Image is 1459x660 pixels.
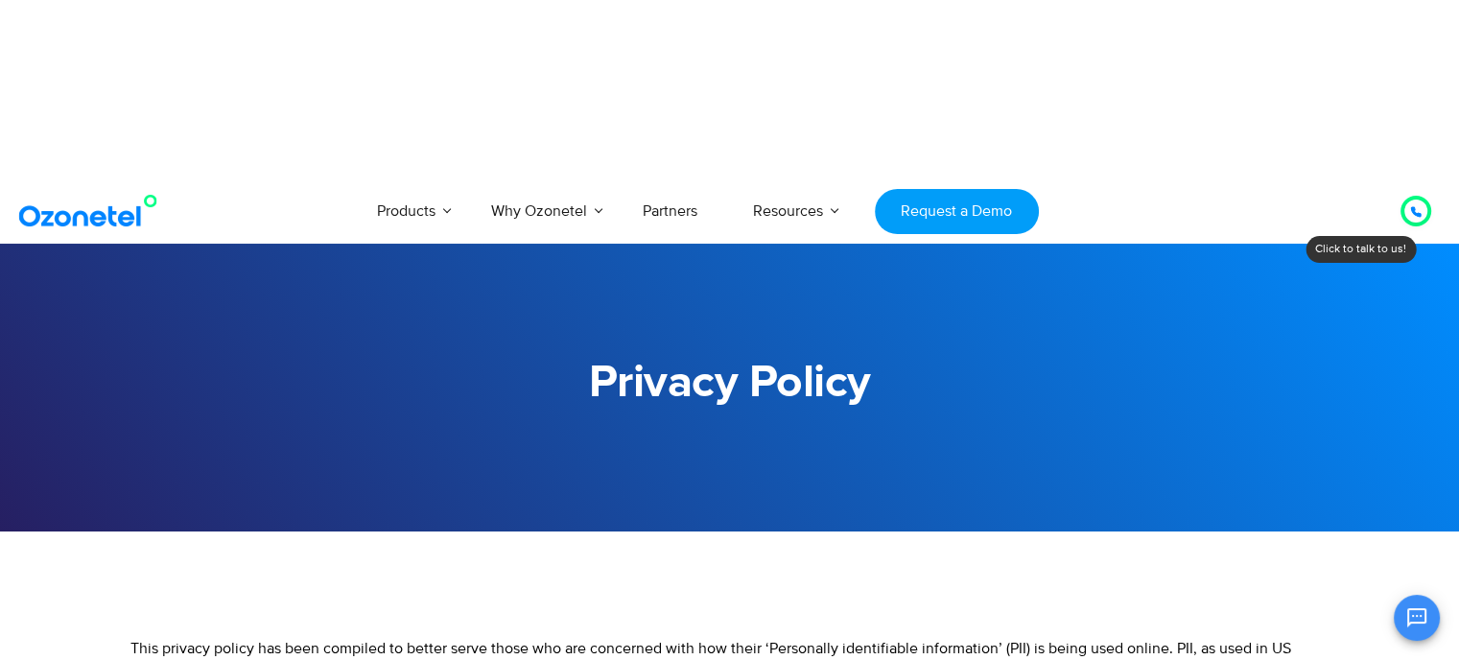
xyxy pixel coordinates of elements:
[463,179,615,243] a: Why Ozonetel
[875,189,1039,234] a: Request a Demo
[615,179,725,243] a: Partners
[725,179,851,243] a: Resources
[1394,595,1440,641] button: Open chat
[130,357,1330,410] h1: Privacy Policy
[349,179,463,243] a: Products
